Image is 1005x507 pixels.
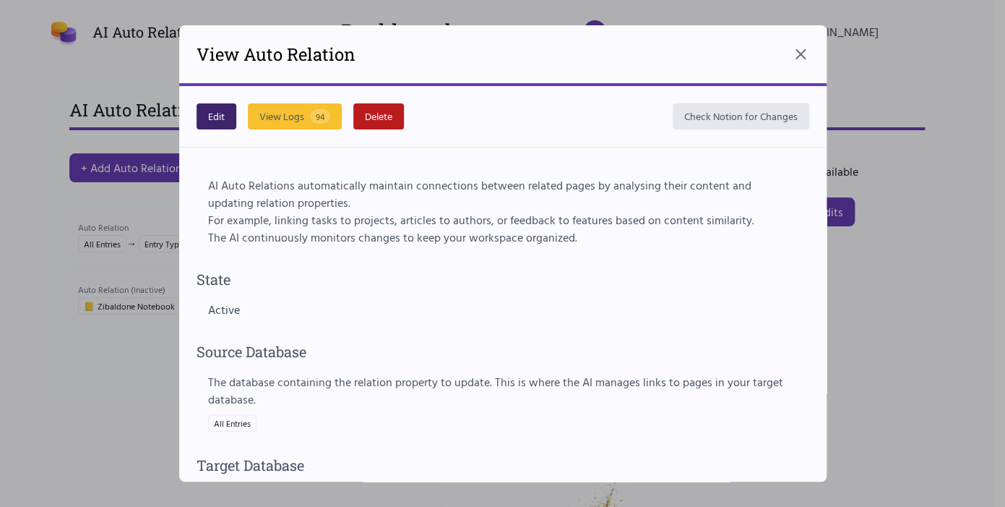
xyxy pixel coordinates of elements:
p: For example, linking tasks to projects, articles to authors, or feedback to features based on con... [208,211,798,229]
h4: Target Database [197,455,809,475]
span: 94 [310,109,330,124]
p: AI Auto Relations automatically maintain connections between related pages by analysing their con... [208,176,798,211]
h4: Source Database [197,341,809,362]
span: All Entries [208,414,256,432]
button: Check Notion for Changes [673,103,809,129]
div: Active [208,301,798,318]
h4: State [197,269,809,289]
button: View Logs94 [248,103,342,129]
p: The AI continuously monitors changes to keep your workspace organized. [208,229,798,246]
button: Edit [197,103,236,129]
h2: View Auto Relation [197,43,355,66]
label: The database containing the relation property to update. This is where the AI manages links to pa... [208,373,798,408]
button: Delete [353,103,404,129]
